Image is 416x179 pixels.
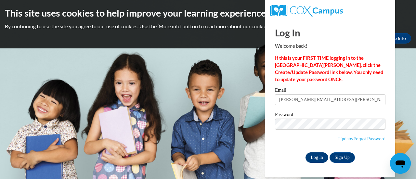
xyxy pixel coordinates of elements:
a: More Info [381,33,411,44]
p: Welcome back! [275,43,385,50]
input: Log In [305,152,328,163]
strong: If this is your FIRST TIME logging in to the [GEOGRAPHIC_DATA][PERSON_NAME], click the Create/Upd... [275,55,383,82]
label: Password [275,112,385,119]
p: By continuing to use the site you agree to our use of cookies. Use the ‘More info’ button to read... [5,23,411,30]
a: Sign Up [330,152,355,163]
img: COX Campus [270,5,343,17]
a: Update/Forgot Password [338,136,385,141]
h2: This site uses cookies to help improve your learning experience. [5,6,411,19]
h1: Log In [275,26,385,39]
iframe: Button to launch messaging window [390,153,411,174]
label: Email [275,88,385,94]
